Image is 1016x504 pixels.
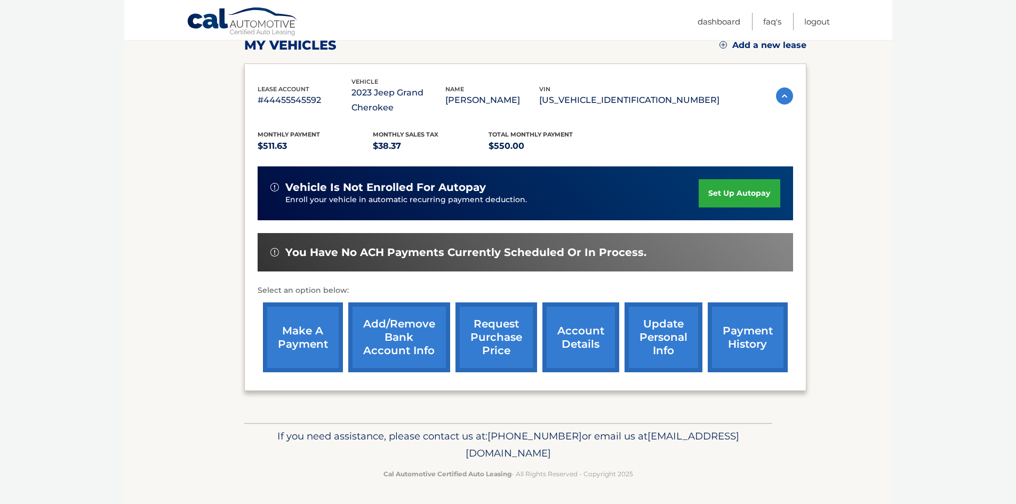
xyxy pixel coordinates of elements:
[351,85,445,115] p: 2023 Jeep Grand Cherokee
[285,246,646,259] span: You have no ACH payments currently scheduled or in process.
[719,40,806,51] a: Add a new lease
[763,13,781,30] a: FAQ's
[489,139,604,154] p: $550.00
[258,93,351,108] p: #44455545592
[804,13,830,30] a: Logout
[466,430,739,459] span: [EMAIL_ADDRESS][DOMAIN_NAME]
[445,93,539,108] p: [PERSON_NAME]
[258,284,793,297] p: Select an option below:
[708,302,788,372] a: payment history
[487,430,582,442] span: [PHONE_NUMBER]
[373,131,438,138] span: Monthly sales Tax
[258,131,320,138] span: Monthly Payment
[258,139,373,154] p: $511.63
[539,85,550,93] span: vin
[445,85,464,93] span: name
[270,183,279,191] img: alert-white.svg
[251,428,765,462] p: If you need assistance, please contact us at: or email us at
[348,302,450,372] a: Add/Remove bank account info
[351,78,378,85] span: vehicle
[455,302,537,372] a: request purchase price
[698,13,740,30] a: Dashboard
[489,131,573,138] span: Total Monthly Payment
[244,37,337,53] h2: my vehicles
[251,468,765,479] p: - All Rights Reserved - Copyright 2025
[719,41,727,49] img: add.svg
[542,302,619,372] a: account details
[285,181,486,194] span: vehicle is not enrolled for autopay
[187,7,299,38] a: Cal Automotive
[383,470,511,478] strong: Cal Automotive Certified Auto Leasing
[373,139,489,154] p: $38.37
[699,179,780,207] a: set up autopay
[270,248,279,257] img: alert-white.svg
[285,194,699,206] p: Enroll your vehicle in automatic recurring payment deduction.
[625,302,702,372] a: update personal info
[776,87,793,105] img: accordion-active.svg
[258,85,309,93] span: lease account
[263,302,343,372] a: make a payment
[539,93,719,108] p: [US_VEHICLE_IDENTIFICATION_NUMBER]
